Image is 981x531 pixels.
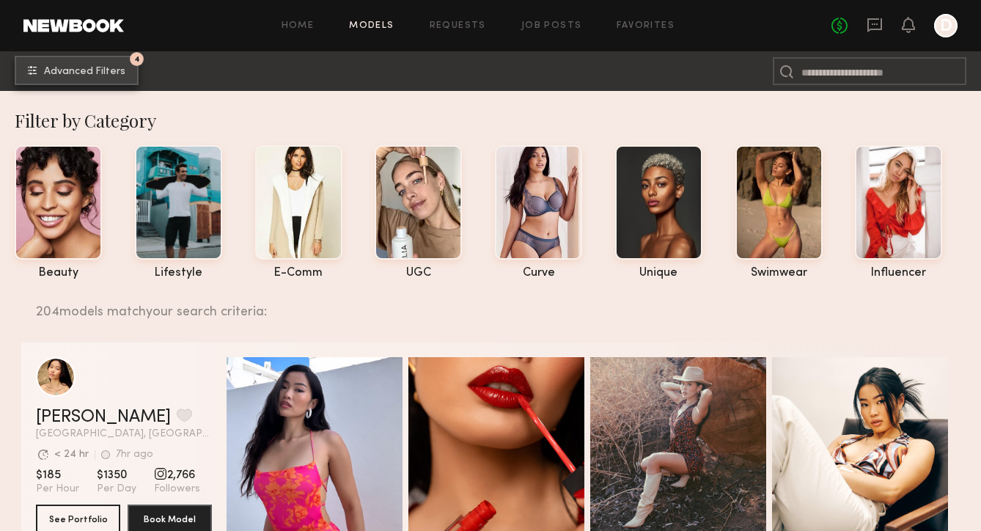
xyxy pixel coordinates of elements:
[97,468,136,483] span: $1350
[375,267,462,279] div: UGC
[349,21,394,31] a: Models
[154,468,200,483] span: 2,766
[430,21,486,31] a: Requests
[36,468,79,483] span: $185
[36,409,171,426] a: [PERSON_NAME]
[15,56,139,85] button: 4Advanced Filters
[36,483,79,496] span: Per Hour
[116,450,153,460] div: 7hr ago
[15,109,981,132] div: Filter by Category
[521,21,582,31] a: Job Posts
[36,429,212,439] span: [GEOGRAPHIC_DATA], [GEOGRAPHIC_DATA]
[855,267,942,279] div: influencer
[36,288,948,319] div: 204 models match your search criteria:
[154,483,200,496] span: Followers
[44,67,125,77] span: Advanced Filters
[15,267,102,279] div: beauty
[615,267,702,279] div: unique
[617,21,675,31] a: Favorites
[54,450,89,460] div: < 24 hr
[134,56,140,62] span: 4
[934,14,958,37] a: D
[255,267,342,279] div: e-comm
[495,267,582,279] div: curve
[97,483,136,496] span: Per Day
[735,267,823,279] div: swimwear
[282,21,315,31] a: Home
[135,267,222,279] div: lifestyle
